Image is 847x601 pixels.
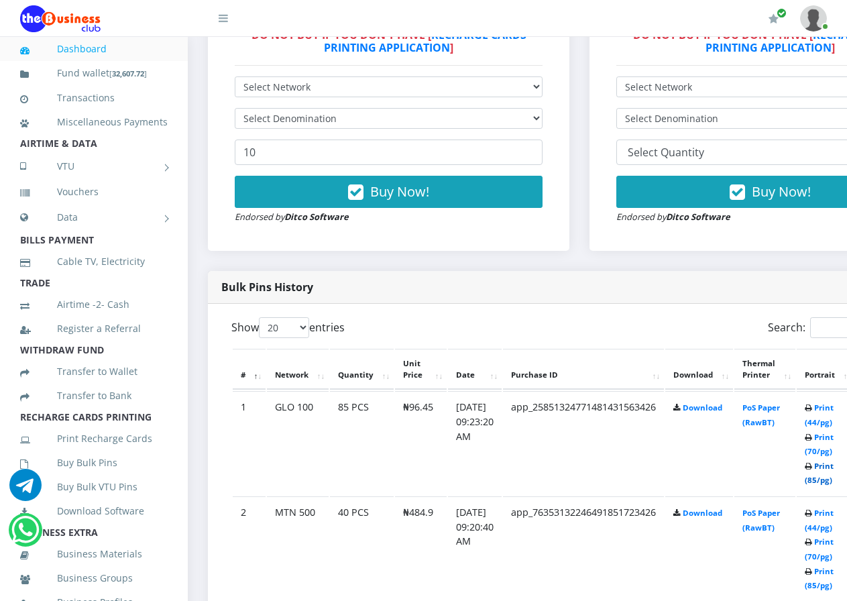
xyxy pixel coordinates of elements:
[20,472,168,502] a: Buy Bulk VTU Pins
[231,317,345,338] label: Show entries
[448,391,502,495] td: [DATE] 09:23:20 AM
[235,211,349,223] small: Endorsed by
[20,563,168,594] a: Business Groups
[805,432,834,457] a: Print (70/pg)
[233,349,266,390] th: #: activate to sort column descending
[395,496,447,600] td: ₦484.9
[805,566,834,591] a: Print (85/pg)
[395,349,447,390] th: Unit Price: activate to sort column ascending
[805,461,834,486] a: Print (85/pg)
[800,5,827,32] img: User
[233,391,266,495] td: 1
[683,508,722,518] a: Download
[221,280,313,294] strong: Bulk Pins History
[805,537,834,561] a: Print (70/pg)
[109,68,147,78] small: [ ]
[20,58,168,89] a: Fund wallet[32,607.72]
[20,176,168,207] a: Vouchers
[616,211,730,223] small: Endorsed by
[324,28,526,55] a: RECHARGE CARDS PRINTING APPLICATION
[666,211,730,223] strong: Ditco Software
[267,496,329,600] td: MTN 500
[503,349,664,390] th: Purchase ID: activate to sort column ascending
[9,479,42,501] a: Chat for support
[20,83,168,113] a: Transactions
[11,524,39,546] a: Chat for support
[805,508,834,533] a: Print (44/pg)
[251,28,526,55] strong: DO NOT BUY IF YOU DON'T HAVE [ ]
[20,5,101,32] img: Logo
[330,391,394,495] td: 85 PCS
[370,182,429,201] span: Buy Now!
[448,496,502,600] td: [DATE] 09:20:40 AM
[683,402,722,413] a: Download
[20,447,168,478] a: Buy Bulk Pins
[330,496,394,600] td: 40 PCS
[20,289,168,320] a: Airtime -2- Cash
[20,201,168,234] a: Data
[20,34,168,64] a: Dashboard
[752,182,811,201] span: Buy Now!
[769,13,779,24] i: Renew/Upgrade Subscription
[20,423,168,454] a: Print Recharge Cards
[503,496,664,600] td: app_76353132246491851723426
[330,349,394,390] th: Quantity: activate to sort column ascending
[20,356,168,387] a: Transfer to Wallet
[777,8,787,18] span: Renew/Upgrade Subscription
[734,349,795,390] th: Thermal Printer: activate to sort column ascending
[20,496,168,527] a: Download Software
[503,391,664,495] td: app_25851324771481431563426
[742,508,780,533] a: PoS Paper (RawBT)
[284,211,349,223] strong: Ditco Software
[395,391,447,495] td: ₦96.45
[259,317,309,338] select: Showentries
[20,150,168,183] a: VTU
[267,349,329,390] th: Network: activate to sort column ascending
[233,496,266,600] td: 2
[112,68,144,78] b: 32,607.72
[235,176,543,208] button: Buy Now!
[20,539,168,569] a: Business Materials
[235,140,543,165] input: Enter Quantity
[20,107,168,138] a: Miscellaneous Payments
[20,380,168,411] a: Transfer to Bank
[267,391,329,495] td: GLO 100
[20,313,168,344] a: Register a Referral
[448,349,502,390] th: Date: activate to sort column ascending
[742,402,780,427] a: PoS Paper (RawBT)
[805,402,834,427] a: Print (44/pg)
[665,349,733,390] th: Download: activate to sort column ascending
[20,246,168,277] a: Cable TV, Electricity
